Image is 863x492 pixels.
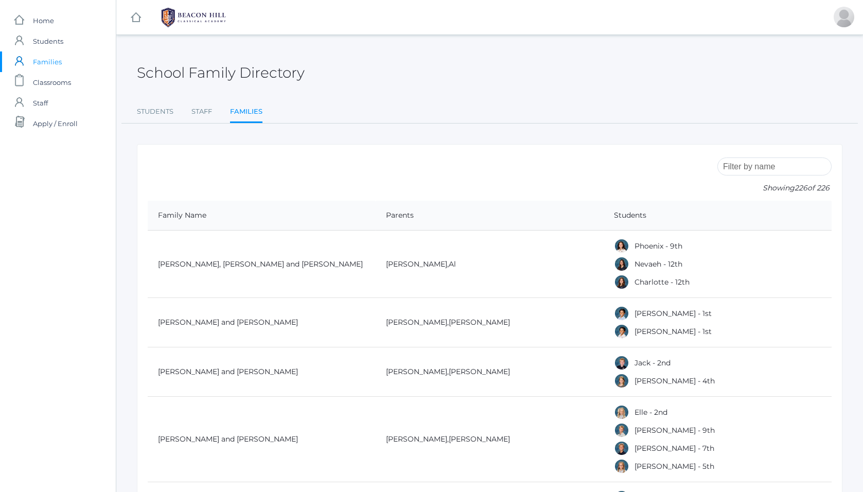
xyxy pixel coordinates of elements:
[33,51,62,72] span: Families
[795,183,807,192] span: 226
[376,201,604,231] th: Parents
[834,7,854,27] div: Peter Dishchekenian
[614,306,629,321] div: Dominic Abrea
[614,355,629,371] div: Jack Adams
[614,238,629,254] div: Phoenix Abdulla
[717,183,832,194] p: Showing of 226
[33,93,48,113] span: Staff
[449,434,510,444] a: [PERSON_NAME]
[635,444,714,453] a: [PERSON_NAME] - 7th
[376,347,604,397] td: ,
[191,101,212,122] a: Staff
[635,408,667,417] a: Elle - 2nd
[614,459,629,474] div: Paige Albanese
[614,441,629,456] div: Cole Albanese
[635,309,712,318] a: [PERSON_NAME] - 1st
[376,298,604,347] td: ,
[635,241,682,251] a: Phoenix - 9th
[635,327,712,336] a: [PERSON_NAME] - 1st
[614,373,629,389] div: Amelia Adams
[33,31,63,51] span: Students
[386,259,447,269] a: [PERSON_NAME]
[635,358,671,367] a: Jack - 2nd
[386,367,447,376] a: [PERSON_NAME]
[604,201,832,231] th: Students
[137,101,173,122] a: Students
[158,367,298,376] a: [PERSON_NAME] and [PERSON_NAME]
[158,259,363,269] a: [PERSON_NAME], [PERSON_NAME] and [PERSON_NAME]
[449,318,510,327] a: [PERSON_NAME]
[376,397,604,482] td: ,
[33,72,71,93] span: Classrooms
[386,434,447,444] a: [PERSON_NAME]
[33,113,78,134] span: Apply / Enroll
[635,376,715,385] a: [PERSON_NAME] - 4th
[158,318,298,327] a: [PERSON_NAME] and [PERSON_NAME]
[635,277,690,287] a: Charlotte - 12th
[614,324,629,339] div: Grayson Abrea
[614,256,629,272] div: Nevaeh Abdulla
[614,274,629,290] div: Charlotte Abdulla
[148,201,376,231] th: Family Name
[449,259,456,269] a: Al
[376,231,604,298] td: ,
[717,157,832,175] input: Filter by name
[635,259,682,269] a: Nevaeh - 12th
[635,462,714,471] a: [PERSON_NAME] - 5th
[33,10,54,31] span: Home
[635,426,715,435] a: [PERSON_NAME] - 9th
[230,101,262,124] a: Families
[155,5,232,30] img: BHCALogos-05-308ed15e86a5a0abce9b8dd61676a3503ac9727e845dece92d48e8588c001991.png
[386,318,447,327] a: [PERSON_NAME]
[614,423,629,438] div: Logan Albanese
[449,367,510,376] a: [PERSON_NAME]
[614,405,629,420] div: Elle Albanese
[137,65,305,81] h2: School Family Directory
[158,434,298,444] a: [PERSON_NAME] and [PERSON_NAME]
